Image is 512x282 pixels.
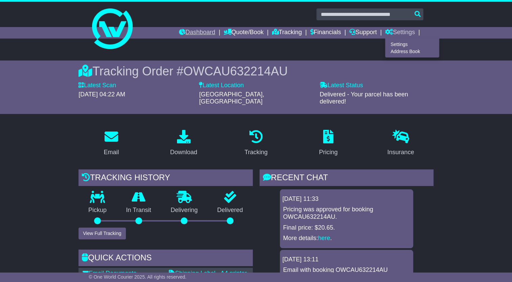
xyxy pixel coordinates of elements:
[116,207,161,214] p: In Transit
[79,91,125,98] span: [DATE] 04:22 AM
[224,27,264,39] a: Quote/Book
[183,64,288,78] span: OWCAU632214AU
[385,41,439,48] a: Settings
[315,127,342,159] a: Pricing
[320,82,363,89] label: Latest Status
[349,27,377,39] a: Support
[99,127,124,159] a: Email
[83,270,136,277] a: Email Documents
[104,148,119,157] div: Email
[79,250,252,268] div: Quick Actions
[169,270,247,277] a: Shipping Label - A4 printer
[199,82,244,89] label: Latest Location
[207,207,253,214] p: Delivered
[79,207,116,214] p: Pickup
[283,195,410,203] div: [DATE] 11:33
[79,228,126,239] button: View Full Tracking
[79,64,433,78] div: Tracking Order #
[79,82,116,89] label: Latest Scan
[240,127,272,159] a: Tracking
[260,169,433,188] div: RECENT CHAT
[320,91,408,105] span: Delivered - Your parcel has been delivered!
[318,235,330,241] a: here
[199,91,264,105] span: [GEOGRAPHIC_DATA], [GEOGRAPHIC_DATA]
[179,27,215,39] a: Dashboard
[170,148,197,157] div: Download
[166,127,202,159] a: Download
[79,169,252,188] div: Tracking history
[319,148,338,157] div: Pricing
[89,274,186,280] span: © One World Courier 2025. All rights reserved.
[272,27,302,39] a: Tracking
[387,148,414,157] div: Insurance
[244,148,267,157] div: Tracking
[385,39,439,57] div: Quote/Book
[283,256,410,263] div: [DATE] 13:11
[161,207,207,214] p: Delivering
[383,127,418,159] a: Insurance
[283,235,410,242] p: More details: .
[385,27,415,39] a: Settings
[283,224,410,232] p: Final price: $20.65.
[283,206,410,220] p: Pricing was approved for booking OWCAU632214AU.
[310,27,341,39] a: Financials
[385,48,439,55] a: Address Book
